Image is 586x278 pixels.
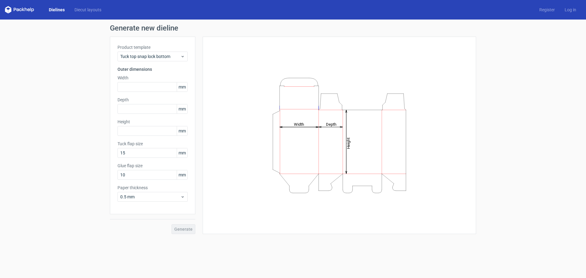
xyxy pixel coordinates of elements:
label: Width [118,75,188,81]
a: Diecut layouts [70,7,106,13]
span: 0.5 mm [120,194,180,200]
label: Paper thickness [118,185,188,191]
label: Tuck flap size [118,141,188,147]
a: Dielines [44,7,70,13]
a: Register [534,7,560,13]
tspan: Depth [326,122,336,126]
h1: Generate new dieline [110,24,476,32]
a: Log in [560,7,581,13]
label: Glue flap size [118,163,188,169]
label: Depth [118,97,188,103]
span: Tuck top snap lock bottom [120,53,180,60]
tspan: Width [294,122,304,126]
span: mm [177,170,187,179]
tspan: Height [346,137,351,149]
span: mm [177,126,187,135]
span: mm [177,148,187,157]
label: Product template [118,44,188,50]
span: mm [177,82,187,92]
span: mm [177,104,187,114]
label: Height [118,119,188,125]
h3: Outer dimensions [118,66,188,72]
